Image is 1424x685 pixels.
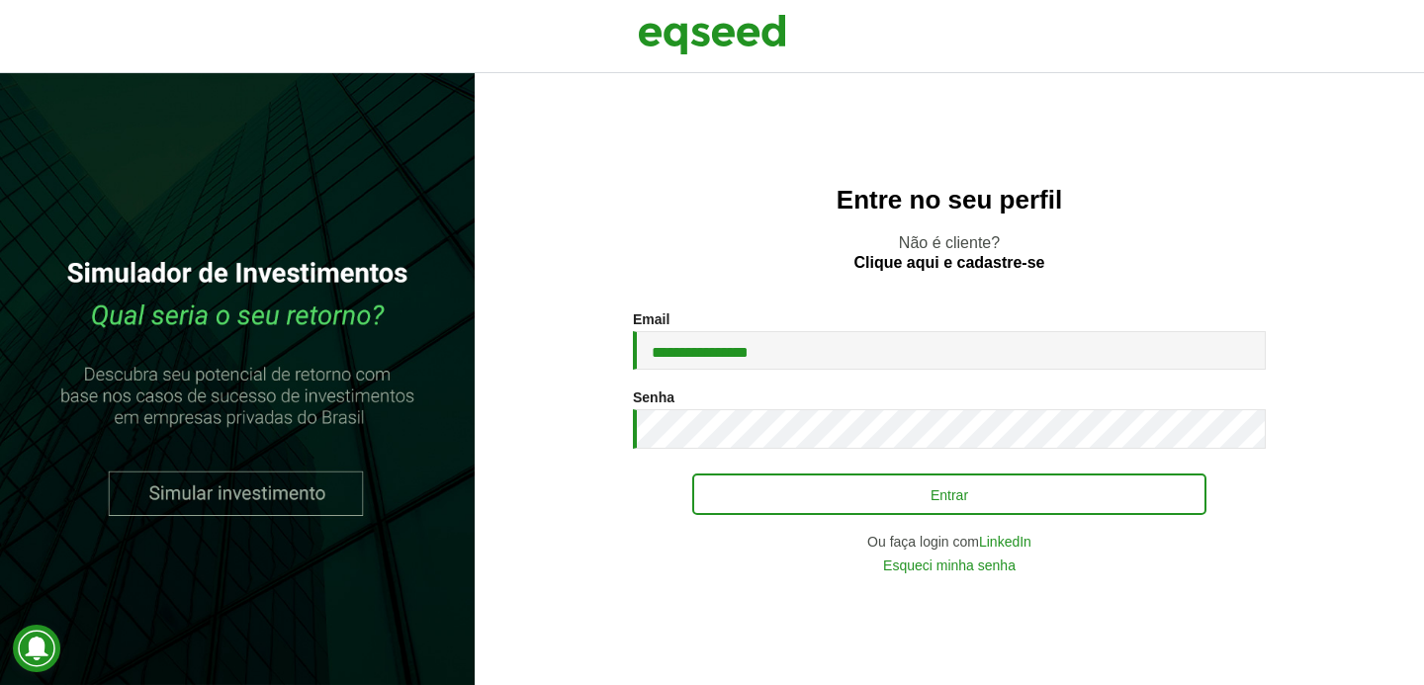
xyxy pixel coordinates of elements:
[638,10,786,59] img: EqSeed Logo
[633,312,669,326] label: Email
[514,233,1384,271] p: Não é cliente?
[979,535,1031,549] a: LinkedIn
[692,473,1206,515] button: Entrar
[854,255,1045,271] a: Clique aqui e cadastre-se
[883,558,1016,572] a: Esqueci minha senha
[633,535,1266,549] div: Ou faça login com
[633,390,674,404] label: Senha
[514,186,1384,214] h2: Entre no seu perfil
